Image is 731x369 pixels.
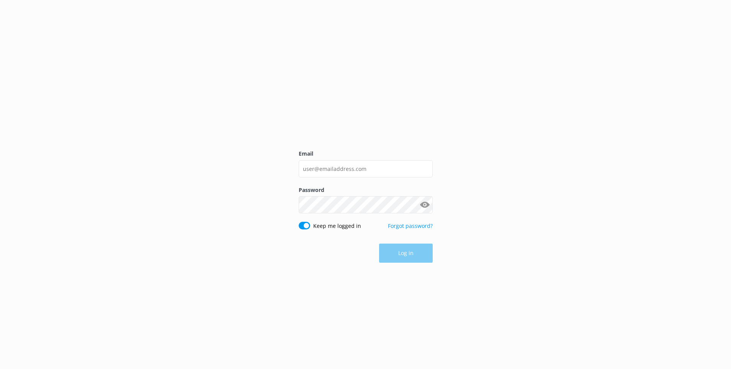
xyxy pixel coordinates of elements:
a: Forgot password? [388,222,433,229]
button: Show password [417,197,433,213]
label: Password [299,186,433,194]
label: Email [299,150,433,158]
input: user@emailaddress.com [299,160,433,177]
label: Keep me logged in [313,222,361,230]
